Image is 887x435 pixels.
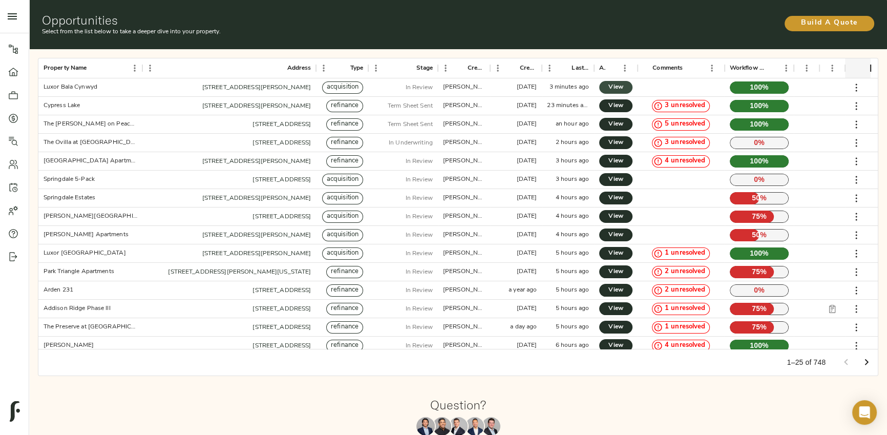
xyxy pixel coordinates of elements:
[142,58,316,78] div: Address
[730,174,789,186] p: 0
[44,194,95,202] div: Springdale Estates
[202,195,311,201] a: [STREET_ADDRESS][PERSON_NAME]
[517,157,537,165] div: 16 days ago
[556,286,589,295] div: 5 hours ago
[599,81,632,94] a: View
[44,58,87,78] div: Property Name
[406,323,433,332] p: In Review
[406,157,433,166] p: In Review
[443,267,485,276] div: zach@fulcrumlendingcorp.com
[406,175,433,184] p: In Review
[609,82,622,93] span: View
[517,120,537,129] div: 2 months ago
[490,58,542,78] div: Created
[760,303,767,314] span: %
[825,60,840,76] button: Menu
[443,157,485,165] div: zach@fulcrumlendingcorp.com
[556,231,589,239] div: 4 hours ago
[819,58,845,78] div: Report
[406,267,433,277] p: In Review
[327,267,363,277] span: refinance
[327,322,363,332] span: refinance
[406,341,433,350] p: In Review
[819,61,833,75] button: Sort
[327,285,363,295] span: refinance
[760,230,767,240] span: %
[327,119,363,129] span: refinance
[730,100,789,112] p: 100
[661,304,710,314] span: 1 unresolved
[168,269,311,275] a: [STREET_ADDRESS][PERSON_NAME][US_STATE]
[323,230,363,240] span: acquisition
[572,58,589,78] div: Last Updated
[609,285,622,296] span: View
[443,304,485,313] div: zach@fulcrumlendingcorp.com
[778,60,794,76] button: Menu
[556,212,589,221] div: 4 hours ago
[505,61,520,75] button: Sort
[127,60,142,76] button: Menu
[760,211,767,221] span: %
[430,398,486,412] h1: Question?
[520,58,537,78] div: Created
[323,175,363,184] span: acquisition
[547,101,589,110] div: 23 minutes ago
[730,118,789,131] p: 100
[661,248,710,258] span: 1 unresolved
[609,137,622,148] span: View
[793,61,808,75] button: Sort
[758,137,765,148] span: %
[730,155,789,168] p: 100
[438,60,453,76] button: Menu
[661,138,710,148] span: 3 unresolved
[599,339,632,352] a: View
[760,322,767,332] span: %
[388,101,433,111] p: Term Sheet Sent
[406,286,433,295] p: In Review
[599,118,632,131] a: View
[44,341,94,350] div: Lumia
[443,83,485,92] div: justin@fulcrumlendingcorp.com
[852,400,877,425] div: Open Intercom Messenger
[760,266,767,277] span: %
[443,175,485,184] div: zach@fulcrumlendingcorp.com
[652,340,710,352] div: 4 unresolved
[542,58,594,78] div: Last Updated
[443,138,485,147] div: justin@fulcrumlendingcorp.com
[556,120,589,129] div: an hour ago
[517,231,537,239] div: 6 days ago
[652,321,710,334] div: 1 unresolved
[517,194,537,202] div: 6 days ago
[762,82,769,92] span: %
[323,193,363,203] span: acquisition
[730,58,765,78] div: Workflow Progress
[652,118,710,131] div: 5 unresolved
[443,231,485,239] div: zach@fulcrumlendingcorp.com
[44,323,138,332] div: The Preserve at Port Royal
[468,58,485,78] div: Created By
[44,231,129,239] div: Crutcher Apartments
[730,247,789,260] p: 100
[638,58,725,78] div: Comments
[617,60,632,76] button: Menu
[252,324,311,330] a: [STREET_ADDRESS]
[652,284,710,297] div: 2 unresolved
[599,265,632,278] a: View
[799,60,814,76] button: Menu
[402,61,416,75] button: Sort
[273,61,287,75] button: Sort
[517,212,537,221] div: 6 days ago
[764,61,778,75] button: Sort
[517,175,537,184] div: 6 days ago
[652,155,710,168] div: 4 unresolved
[517,138,537,147] div: 7 months ago
[517,304,537,313] div: 6 days ago
[758,285,765,295] span: %
[599,247,632,260] a: View
[517,341,537,350] div: 13 days ago
[785,16,874,31] button: Build A Quote
[652,100,710,112] div: 3 unresolved
[327,138,363,148] span: refinance
[760,193,767,203] span: %
[599,302,632,315] a: View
